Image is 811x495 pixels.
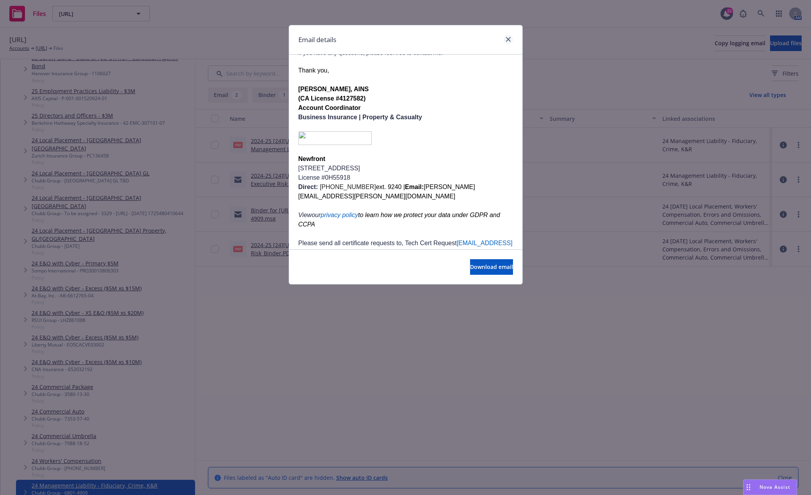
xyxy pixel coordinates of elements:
[298,165,360,171] span: [STREET_ADDRESS]
[744,480,753,495] div: Drag to move
[298,212,500,228] span: to learn how we protect your data under GDPR and CCPA
[298,184,475,200] span: ext. 9240 | [PERSON_NAME][EMAIL_ADDRESS][PERSON_NAME][DOMAIN_NAME]
[504,35,513,44] a: close
[298,95,366,102] span: (CA License #4127582)
[298,104,361,111] span: Account Coordinator
[405,184,424,190] b: Email:
[298,184,318,190] span: Direct:
[298,240,513,256] span: Please send all certificate requests to, Tech Cert Request , for immediate responses.
[298,240,513,256] a: [EMAIL_ADDRESS][DOMAIN_NAME]
[298,156,325,162] span: Newfront
[298,114,422,120] span: Business Insurance | Property & Casualty
[321,212,358,218] a: privacy policy
[470,259,513,275] button: Download email
[298,131,372,145] img: image001.png@01DB0F55.D70F9100
[298,67,329,74] span: Thank you,
[298,212,312,218] span: View
[743,479,797,495] button: Nova Assist
[298,35,336,45] h1: Email details
[298,174,350,181] span: License #0H55918
[470,263,513,270] span: Download email
[320,184,376,190] span: [PHONE_NUMBER]
[312,212,321,218] span: our
[760,484,790,490] span: Nova Assist
[298,86,369,92] span: [PERSON_NAME], AINS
